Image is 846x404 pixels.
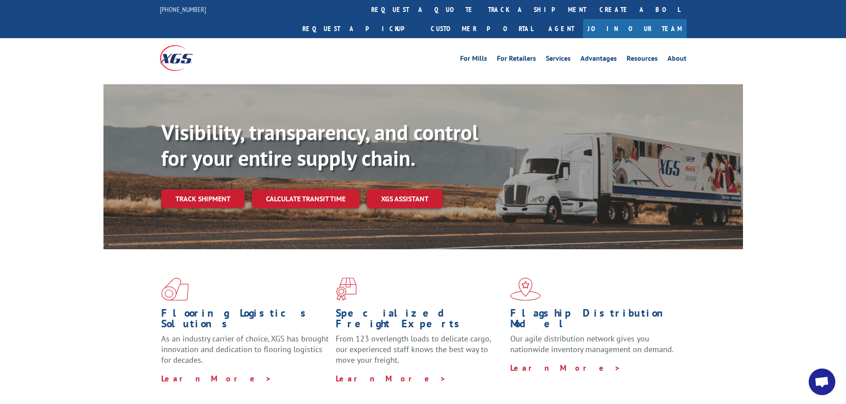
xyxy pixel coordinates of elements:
h1: Flagship Distribution Model [510,308,678,333]
a: Resources [627,55,658,65]
b: Visibility, transparency, and control for your entire supply chain. [161,118,478,172]
span: Our agile distribution network gives you nationwide inventory management on demand. [510,333,674,354]
img: xgs-icon-total-supply-chain-intelligence-red [161,278,189,301]
span: As an industry carrier of choice, XGS has brought innovation and dedication to flooring logistics... [161,333,329,365]
a: About [667,55,687,65]
h1: Flooring Logistics Solutions [161,308,329,333]
a: For Retailers [497,55,536,65]
p: From 123 overlength loads to delicate cargo, our experienced staff knows the best way to move you... [336,333,504,373]
a: Customer Portal [424,19,540,38]
img: xgs-icon-focused-on-flooring-red [336,278,357,301]
a: Learn More > [336,373,446,384]
a: XGS ASSISTANT [367,189,443,208]
img: xgs-icon-flagship-distribution-model-red [510,278,541,301]
a: Learn More > [510,363,621,373]
a: Advantages [580,55,617,65]
a: Calculate transit time [252,189,360,208]
a: Request a pickup [296,19,424,38]
a: Join Our Team [583,19,687,38]
a: For Mills [460,55,487,65]
a: Track shipment [161,189,245,208]
a: Agent [540,19,583,38]
h1: Specialized Freight Experts [336,308,504,333]
a: Learn More > [161,373,272,384]
a: Services [546,55,571,65]
a: Open chat [809,369,835,395]
a: [PHONE_NUMBER] [160,5,206,14]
